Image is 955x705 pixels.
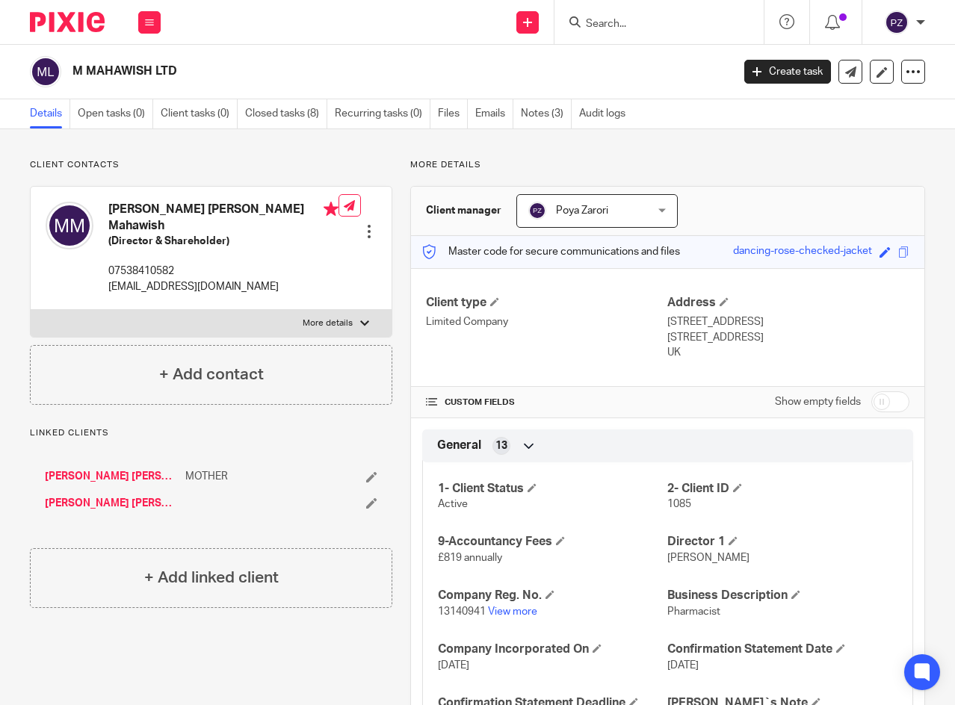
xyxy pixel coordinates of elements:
p: Linked clients [30,427,392,439]
h4: [PERSON_NAME] [PERSON_NAME] Mahawish [108,202,339,234]
h4: CUSTOM FIELDS [426,397,668,409]
p: [STREET_ADDRESS] [667,314,909,329]
div: dancing-rose-checked-jacket [733,243,872,261]
a: Client tasks (0) [161,99,238,128]
span: [DATE] [667,660,699,671]
img: svg%3E [885,10,909,34]
h4: 2- Client ID [667,481,897,497]
h4: + Add linked client [144,566,279,589]
span: Active [438,499,468,509]
a: Closed tasks (8) [245,99,327,128]
a: Details [30,99,70,128]
h4: Business Description [667,588,897,603]
h3: Client manager [426,203,501,218]
h4: Confirmation Statement Date [667,642,897,657]
a: Emails [475,99,513,128]
p: More details [410,159,925,171]
input: Search [584,18,719,31]
i: Primary [324,202,339,217]
span: 13140941 [438,606,486,617]
h4: Client type [426,295,668,311]
p: [EMAIL_ADDRESS][DOMAIN_NAME] [108,279,339,294]
p: [STREET_ADDRESS] [667,330,909,345]
a: Open tasks (0) [78,99,153,128]
span: Pharmacist [667,606,720,617]
p: More details [303,317,353,329]
a: Notes (3) [521,99,572,128]
h4: 9-Accountancy Fees [438,534,668,550]
span: 1085 [667,499,691,509]
a: Create task [744,60,831,84]
h4: Address [667,295,909,311]
p: 07538410582 [108,264,339,279]
span: General [437,438,481,453]
span: [DATE] [438,660,469,671]
img: svg%3E [46,202,93,249]
h4: Company Incorporated On [438,642,668,657]
span: 13 [495,438,507,453]
img: svg%3E [30,56,61,87]
h4: Company Reg. No. [438,588,668,603]
label: Show empty fields [775,394,861,409]
p: Master code for secure communications and files [422,244,680,259]
a: Recurring tasks (0) [335,99,430,128]
h2: M MAHAWISH LTD [72,63,592,79]
h5: (Director & Shareholder) [108,234,339,249]
h4: 1- Client Status [438,481,668,497]
a: Audit logs [579,99,633,128]
span: [PERSON_NAME] [667,553,750,563]
span: £819 annually [438,553,502,563]
span: Poya Zarori [556,205,608,216]
p: UK [667,345,909,360]
a: [PERSON_NAME] [PERSON_NAME] Mahawish [45,496,178,511]
h4: Director 1 [667,534,897,550]
img: Pixie [30,12,105,32]
a: View more [488,606,537,617]
img: svg%3E [528,202,546,220]
p: Limited Company [426,314,668,329]
a: Files [438,99,468,128]
a: [PERSON_NAME] [PERSON_NAME] [45,469,178,484]
h4: + Add contact [159,363,264,386]
span: MOTHER [185,469,228,484]
p: Client contacts [30,159,392,171]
